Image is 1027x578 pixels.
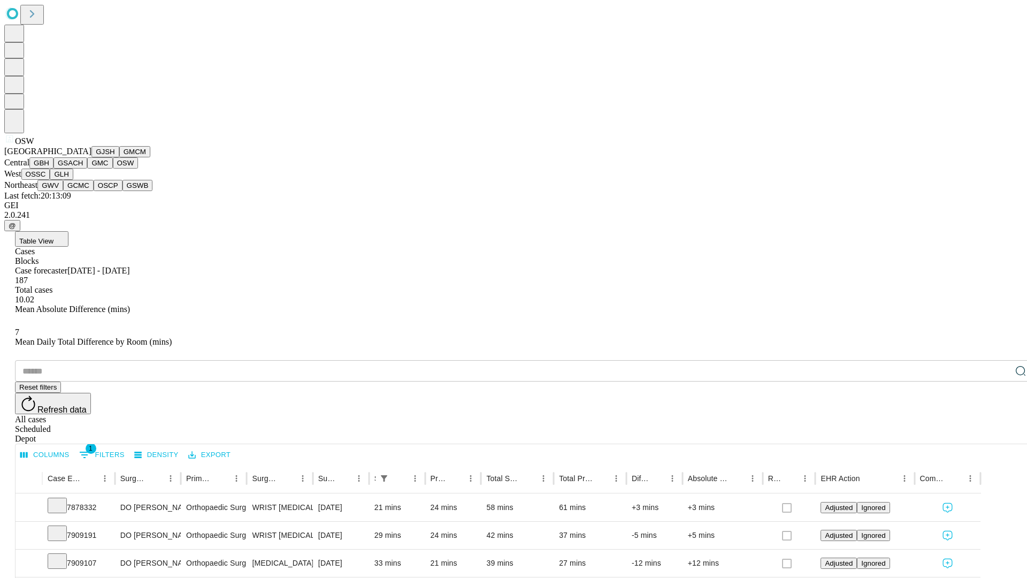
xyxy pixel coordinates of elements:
span: [GEOGRAPHIC_DATA] [4,147,91,156]
div: 7878332 [48,494,110,521]
button: Menu [463,471,478,486]
div: 42 mins [486,522,548,549]
span: [DATE] - [DATE] [67,266,129,275]
button: Menu [897,471,912,486]
span: Northeast [4,180,37,189]
div: Total Scheduled Duration [486,474,520,483]
button: OSSC [21,169,50,180]
button: OSCP [94,180,122,191]
div: WRIST [MEDICAL_DATA] SURGERY RELEASE TRANSVERSE [MEDICAL_DATA] LIGAMENT [252,522,307,549]
button: GWV [37,180,63,191]
span: Total cases [15,285,52,294]
span: Ignored [861,504,885,512]
span: Ignored [861,559,885,567]
button: Menu [229,471,244,486]
span: Mean Daily Total Difference by Room (mins) [15,337,172,346]
div: 61 mins [559,494,621,521]
span: Adjusted [825,504,853,512]
div: 29 mins [374,522,420,549]
div: [DATE] [318,522,364,549]
button: Menu [963,471,978,486]
span: Refresh data [37,405,87,414]
div: 58 mins [486,494,548,521]
div: Orthopaedic Surgery [186,550,241,577]
button: Menu [295,471,310,486]
button: OSW [113,157,139,169]
button: Menu [536,471,551,486]
div: +5 mins [688,522,757,549]
span: Mean Absolute Difference (mins) [15,305,130,314]
button: Adjusted [821,558,857,569]
button: GMCM [119,146,150,157]
div: Surgery Date [318,474,335,483]
span: 1 [86,443,96,454]
button: Sort [861,471,876,486]
div: 27 mins [559,550,621,577]
div: [DATE] [318,494,364,521]
div: Scheduled In Room Duration [374,474,375,483]
span: Ignored [861,531,885,539]
button: Menu [163,471,178,486]
button: Menu [351,471,366,486]
button: Sort [521,471,536,486]
div: 7909191 [48,522,110,549]
button: Sort [448,471,463,486]
div: Primary Service [186,474,213,483]
div: [MEDICAL_DATA] RELEASE [252,550,307,577]
div: [DATE] [318,550,364,577]
button: Menu [97,471,112,486]
div: 24 mins [431,494,476,521]
button: Sort [594,471,609,486]
span: 10.02 [15,295,34,304]
button: Sort [280,471,295,486]
button: GSWB [122,180,153,191]
div: Absolute Difference [688,474,729,483]
div: 21 mins [431,550,476,577]
button: GLH [50,169,73,180]
button: Ignored [857,502,890,513]
button: Sort [214,471,229,486]
div: Surgeon Name [120,474,147,483]
button: Sort [82,471,97,486]
span: Case forecaster [15,266,67,275]
span: 187 [15,276,28,285]
button: Menu [408,471,423,486]
button: Expand [21,499,37,518]
span: West [4,169,21,178]
span: Last fetch: 20:13:09 [4,191,71,200]
button: @ [4,220,20,231]
div: 7909107 [48,550,110,577]
button: Show filters [377,471,392,486]
button: GMC [87,157,112,169]
button: Show filters [76,446,127,463]
span: Central [4,158,29,167]
button: GBH [29,157,53,169]
button: Sort [148,471,163,486]
button: Sort [948,471,963,486]
div: GEI [4,201,1023,210]
button: Table View [15,231,68,247]
div: Orthopaedic Surgery [186,522,241,549]
span: 7 [15,328,19,337]
button: Select columns [18,447,72,463]
span: Table View [19,237,53,245]
div: DO [PERSON_NAME] [PERSON_NAME] Do [120,494,175,521]
span: @ [9,222,16,230]
button: Adjusted [821,502,857,513]
button: Expand [21,554,37,573]
div: 39 mins [486,550,548,577]
button: Menu [609,471,624,486]
button: Menu [665,471,680,486]
div: DO [PERSON_NAME] [PERSON_NAME] Do [120,522,175,549]
button: GSACH [53,157,87,169]
div: Case Epic Id [48,474,81,483]
div: Predicted In Room Duration [431,474,448,483]
button: Ignored [857,558,890,569]
div: 33 mins [374,550,420,577]
button: Sort [336,471,351,486]
div: WRIST [MEDICAL_DATA] SURGERY RELEASE TRANSVERSE [MEDICAL_DATA] LIGAMENT [252,494,307,521]
div: Surgery Name [252,474,279,483]
button: Menu [745,471,760,486]
button: Sort [730,471,745,486]
button: Expand [21,527,37,545]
